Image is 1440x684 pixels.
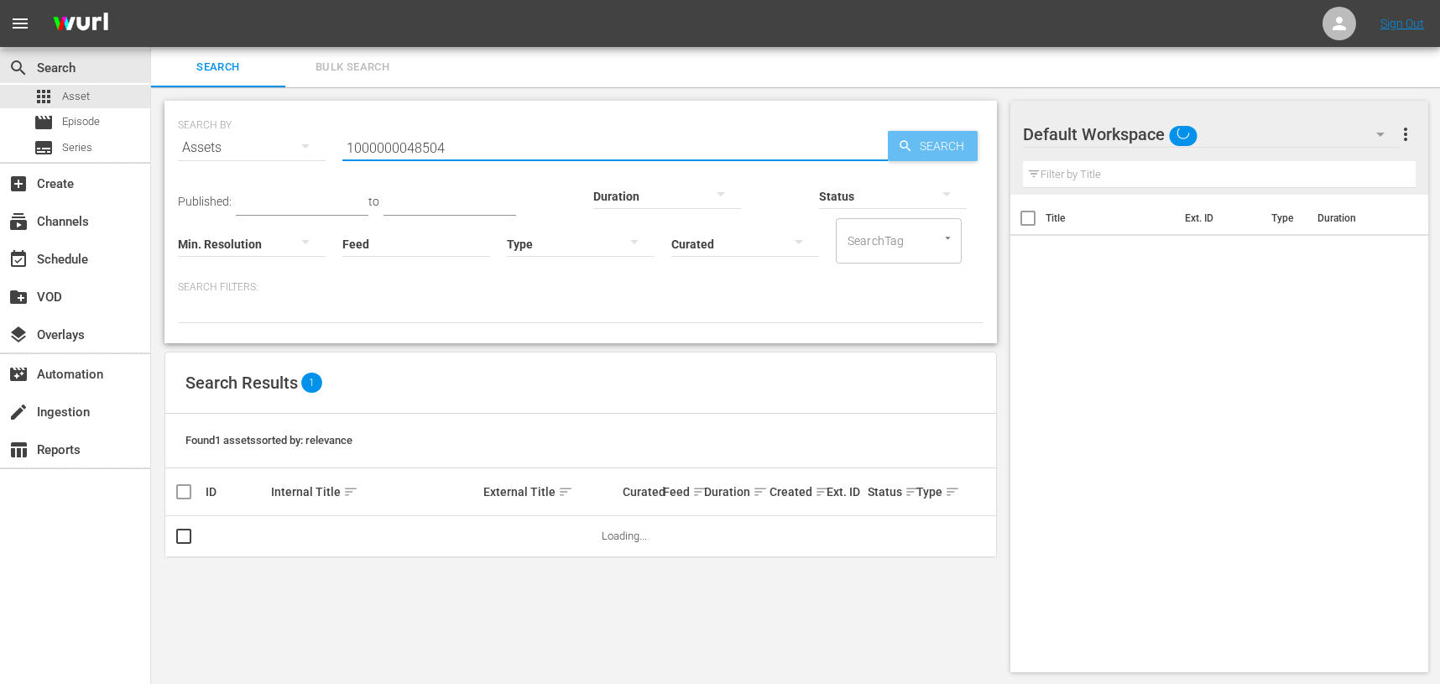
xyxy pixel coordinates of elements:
span: Schedule [8,249,29,269]
span: Automation [8,364,29,384]
span: menu [10,13,30,34]
th: Ext. ID [1175,195,1262,242]
th: Type [1261,195,1307,242]
p: Search Filters: [178,280,983,295]
div: Status [868,482,911,502]
th: Duration [1307,195,1408,242]
div: ID [206,485,266,499]
div: Curated [623,485,659,499]
span: Search [161,58,275,77]
span: Series [62,139,92,156]
span: Search [8,58,29,78]
div: Feed [663,482,699,502]
span: Episode [62,113,100,130]
div: External Title [483,482,618,502]
span: Search Results [185,373,298,393]
span: sort [945,484,960,499]
span: Bulk Search [295,58,410,77]
span: sort [692,484,707,499]
button: Open [940,230,956,246]
button: more_vert [1396,114,1416,154]
div: Created [770,482,822,502]
div: Internal Title [271,482,478,502]
span: more_vert [1396,124,1416,144]
span: sort [815,484,830,499]
span: Reports [8,440,29,460]
span: sort [753,484,768,499]
span: VOD [8,287,29,307]
th: Title [1046,195,1175,242]
span: Loading... [602,530,647,542]
span: sort [558,484,573,499]
span: Found 1 assets sorted by: relevance [185,434,352,446]
span: Asset [62,88,90,105]
div: Ext. ID [827,485,863,499]
div: Type [916,482,944,502]
div: Default Workspace [1023,111,1401,158]
span: Ingestion [8,402,29,422]
span: Search [913,131,978,161]
span: sort [905,484,920,499]
a: Sign Out [1380,17,1424,30]
button: Search [888,131,978,161]
span: Series [34,138,54,158]
span: Published: [178,195,232,208]
span: Asset [34,86,54,107]
span: sort [343,484,358,499]
div: Duration [704,482,764,502]
img: ans4CAIJ8jUAAAAAAAAAAAAAAAAAAAAAAAAgQb4GAAAAAAAAAAAAAAAAAAAAAAAAJMjXAAAAAAAAAAAAAAAAAAAAAAAAgAT5G... [40,4,121,44]
span: to [368,195,379,208]
span: Episode [34,112,54,133]
span: Channels [8,211,29,232]
span: 1 [301,373,322,393]
div: Assets [178,124,326,171]
span: Overlays [8,325,29,345]
span: Create [8,174,29,194]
